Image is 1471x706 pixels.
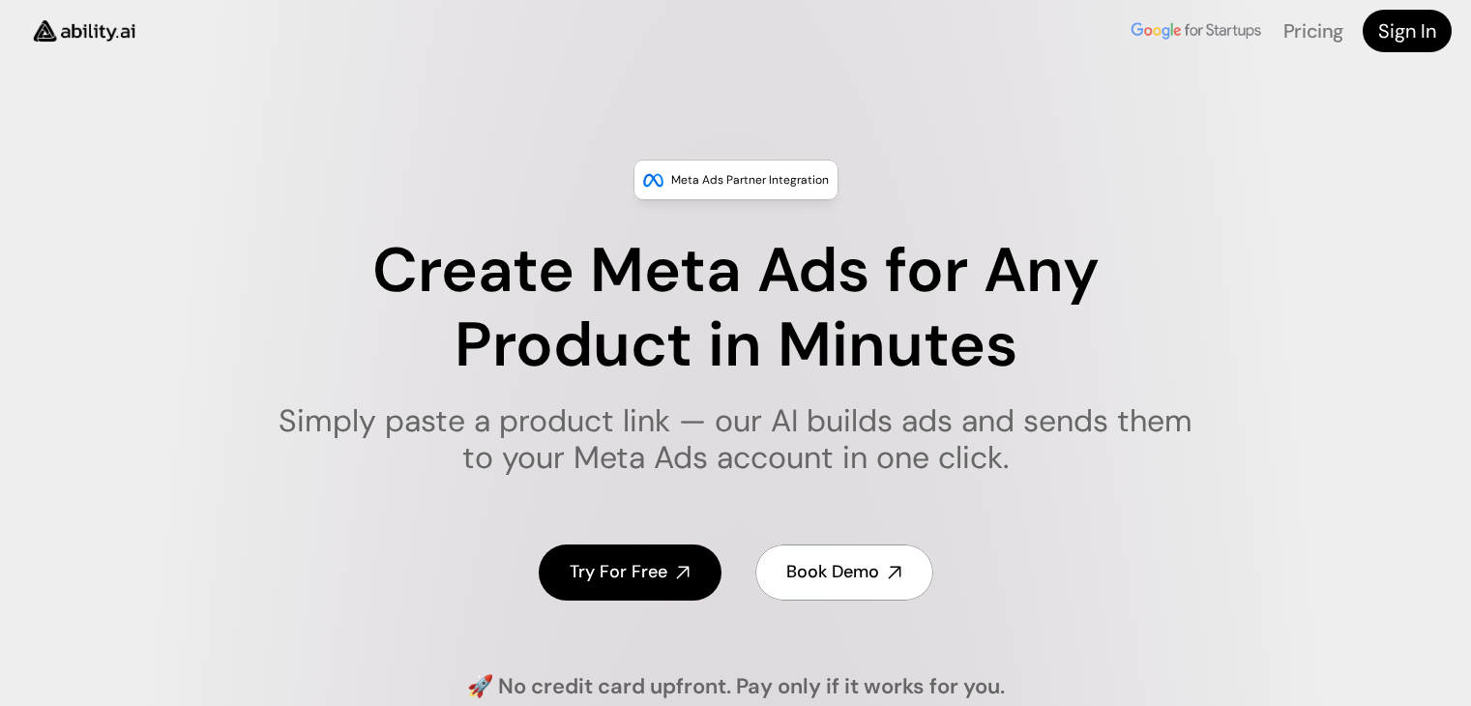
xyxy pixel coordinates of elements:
[1363,10,1452,52] a: Sign In
[755,544,933,600] a: Book Demo
[671,170,829,190] p: Meta Ads Partner Integration
[570,560,667,584] h4: Try For Free
[266,234,1205,383] h1: Create Meta Ads for Any Product in Minutes
[266,402,1205,477] h1: Simply paste a product link — our AI builds ads and sends them to your Meta Ads account in one cl...
[1283,18,1343,44] a: Pricing
[539,544,721,600] a: Try For Free
[1378,17,1436,44] h4: Sign In
[467,672,1005,702] h4: 🚀 No credit card upfront. Pay only if it works for you.
[786,560,879,584] h4: Book Demo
